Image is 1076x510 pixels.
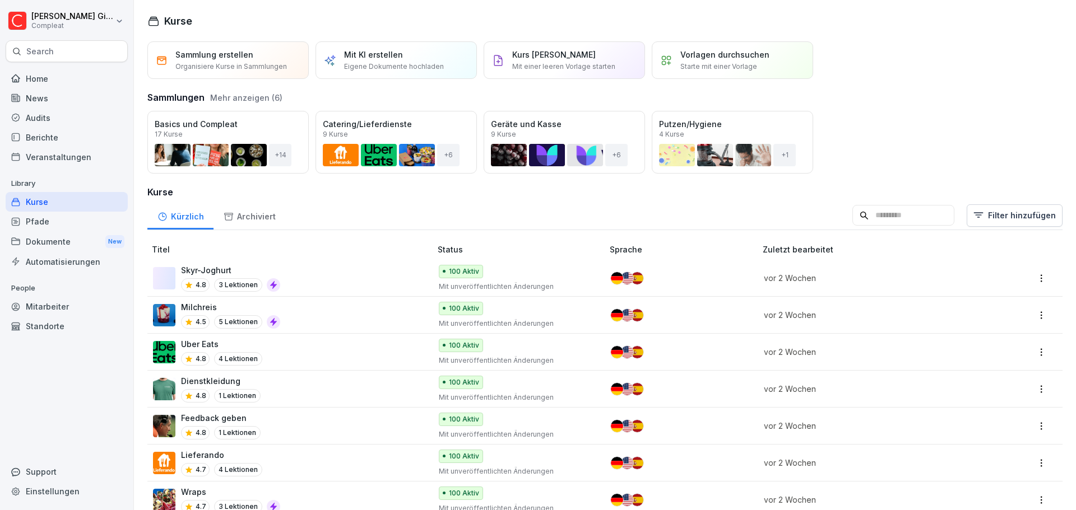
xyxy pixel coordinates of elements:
a: Standorte [6,316,128,336]
p: 100 Aktiv [449,414,479,424]
p: vor 2 Wochen [764,457,972,469]
p: vor 2 Wochen [764,420,972,432]
img: de.svg [611,309,623,321]
img: es.svg [631,420,643,432]
img: es.svg [631,457,643,469]
a: Geräte und Kasse9 Kurse+6 [484,111,645,174]
h3: Sammlungen [147,91,205,104]
p: Status [438,244,605,255]
img: de.svg [611,346,623,358]
p: Mit einer leeren Vorlage starten [512,62,615,72]
img: de.svg [611,272,623,284]
a: Berichte [6,128,128,147]
p: Vorlagen durchsuchen [680,49,769,60]
a: Putzen/Hygiene4 Kurse+1 [652,111,813,174]
p: Library [6,175,128,193]
p: Basics und Compleat [155,118,302,130]
p: 4 Kurse [659,131,684,138]
p: 4.8 [196,354,206,364]
img: de.svg [611,383,623,395]
img: w5xu6rbdgqj82vpoprfl4cgx.png [153,304,175,326]
p: 1 Lektionen [214,426,261,439]
p: Zuletzt bearbeitet [763,244,986,255]
p: Sammlung erstellen [175,49,253,60]
p: 5 Lektionen [214,315,262,329]
a: DokumenteNew [6,231,128,252]
div: + 6 [605,144,628,166]
p: Starte mit einer Vorlage [680,62,757,72]
p: Mit KI erstellen [344,49,403,60]
p: Lieferando [181,449,262,461]
p: 4.5 [196,317,206,327]
p: Uber Eats [181,338,262,350]
p: 4 Lektionen [214,352,262,366]
p: Geräte und Kasse [491,118,638,130]
p: 4.8 [196,280,206,290]
img: hfj14luvg0g01qlf74fjn778.png [153,378,175,400]
img: us.svg [621,457,633,469]
p: 9 Kurse [323,131,348,138]
p: 9 Kurse [491,131,516,138]
button: Filter hinzufügen [967,204,1063,227]
img: us.svg [621,420,633,432]
div: Mitarbeiter [6,297,128,316]
p: vor 2 Wochen [764,383,972,395]
p: [PERSON_NAME] Gimpel [31,12,113,21]
p: Catering/Lieferdienste [323,118,470,130]
div: Archiviert [214,201,285,230]
p: Feedback geben [181,412,261,424]
p: Mit unveröffentlichten Änderungen [439,355,592,366]
p: Sprache [610,244,758,255]
img: de.svg [611,494,623,506]
img: c1q9yz7v4rwsx4s3law0f8jr.png [153,341,175,363]
a: Pfade [6,212,128,231]
div: + 6 [437,144,460,166]
p: Dienstkleidung [181,375,261,387]
a: Catering/Lieferdienste9 Kurse+6 [316,111,477,174]
p: Titel [152,244,433,255]
div: Dokumente [6,231,128,252]
p: Putzen/Hygiene [659,118,806,130]
img: us.svg [621,383,633,395]
img: us.svg [621,309,633,321]
p: Wraps [181,486,280,498]
p: 100 Aktiv [449,303,479,314]
a: Kurse [6,192,128,212]
img: us.svg [621,346,633,358]
p: Organisiere Kurse in Sammlungen [175,62,287,72]
p: People [6,279,128,297]
p: Search [26,46,54,57]
h1: Kurse [164,13,192,29]
div: Automatisierungen [6,252,128,272]
p: 4.8 [196,428,206,438]
a: Audits [6,108,128,128]
div: New [105,235,124,248]
p: 4.8 [196,391,206,401]
a: Kürzlich [147,201,214,230]
p: 100 Aktiv [449,451,479,461]
a: Einstellungen [6,481,128,501]
a: Home [6,69,128,88]
p: 3 Lektionen [214,278,262,292]
a: News [6,88,128,108]
p: vor 2 Wochen [764,309,972,321]
img: us.svg [621,272,633,284]
img: es.svg [631,309,643,321]
p: Mit unveröffentlichten Änderungen [439,282,592,292]
p: vor 2 Wochen [764,346,972,358]
p: Mit unveröffentlichten Änderungen [439,319,592,329]
div: Veranstaltungen [6,147,128,167]
p: vor 2 Wochen [764,272,972,284]
div: Support [6,462,128,481]
div: + 14 [269,144,291,166]
p: Skyr-Joghurt [181,264,280,276]
div: + 1 [773,144,796,166]
p: Kurs [PERSON_NAME] [512,49,596,60]
img: oejhvbdjtnkoymjprks8emx5.png [153,415,175,437]
p: Compleat [31,22,113,30]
